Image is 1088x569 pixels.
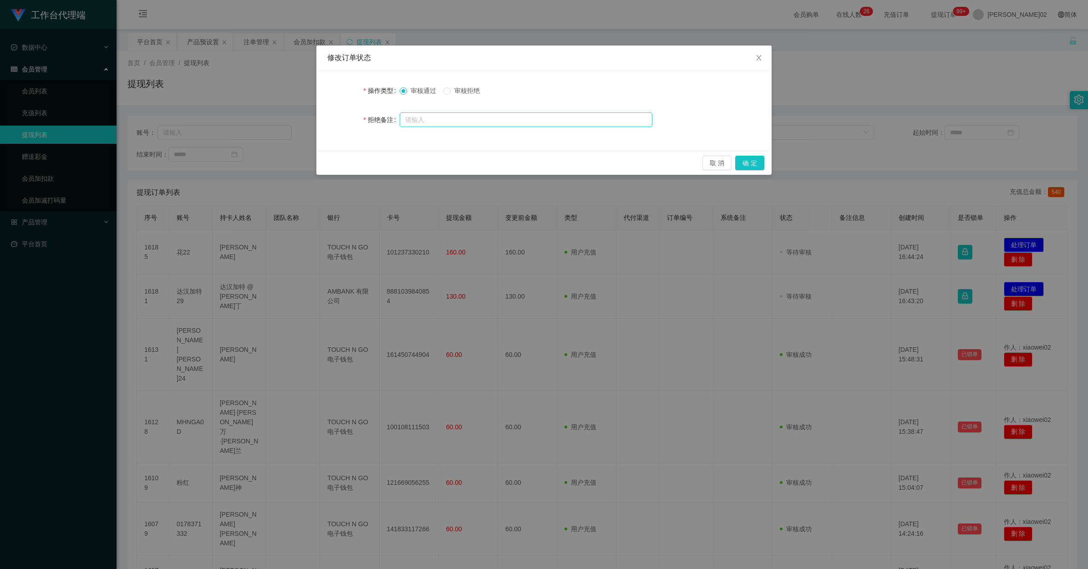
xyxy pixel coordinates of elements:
i: 图标： 关闭 [755,54,763,61]
button: 取 消 [702,156,732,170]
button: 关闭 [746,46,772,71]
span: 审核拒绝 [451,87,483,94]
span: 审核通过 [407,87,440,94]
label: 拒绝备注： [363,116,399,123]
input: 请输入 [400,112,652,127]
button: 确 定 [735,156,764,170]
label: 操作类型： [363,87,399,94]
div: 修改订单状态 [327,53,761,63]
